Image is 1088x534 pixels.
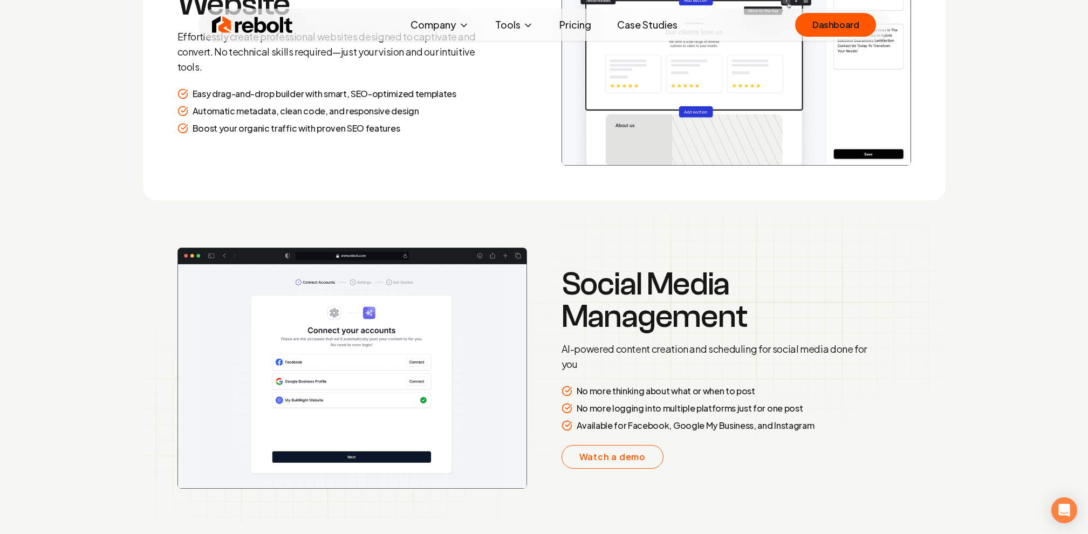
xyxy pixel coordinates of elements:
[562,445,664,469] a: Watch a demo
[177,29,488,74] p: Effortlessly create professional websites designed to captivate and convert. No technical skills ...
[193,105,419,118] p: Automatic metadata, clean code, and responsive design
[193,122,400,135] p: Boost your organic traffic with proven SEO features
[795,13,876,37] a: Dashboard
[402,14,478,36] button: Company
[608,14,686,36] a: Case Studies
[577,402,803,415] p: No more logging into multiple platforms just for one post
[562,341,872,372] p: AI-powered content creation and scheduling for social media done for you
[143,213,946,523] img: Product
[551,14,600,36] a: Pricing
[212,14,293,36] img: Rebolt Logo
[1051,497,1077,523] div: Open Intercom Messenger
[577,419,815,432] p: Available for Facebook, Google My Business, and Instagram
[577,385,755,398] p: No more thinking about what or when to post
[562,268,872,333] h3: Social Media Management
[487,14,542,36] button: Tools
[177,248,527,489] img: Website Preview
[193,87,456,100] p: Easy drag-and-drop builder with smart, SEO-optimized templates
